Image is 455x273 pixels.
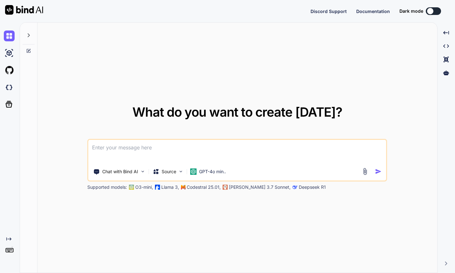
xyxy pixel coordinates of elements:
[399,8,423,14] span: Dark mode
[223,185,228,190] img: claude
[5,5,43,15] img: Bind AI
[181,185,185,189] img: Mistral-AI
[229,184,291,190] p: [PERSON_NAME] 3.7 Sonnet,
[4,65,15,76] img: githubLight
[87,184,127,190] p: Supported models:
[132,104,342,120] span: What do you want to create [DATE]?
[135,184,153,190] p: O3-mini,
[129,185,134,190] img: GPT-4
[4,82,15,93] img: darkCloudIdeIcon
[4,31,15,41] img: chat
[4,48,15,58] img: ai-studio
[199,168,226,175] p: GPT-4o min..
[102,168,138,175] p: Chat with Bind AI
[356,9,390,14] span: Documentation
[178,169,184,174] img: Pick Models
[161,184,179,190] p: Llama 3,
[155,185,160,190] img: Llama2
[311,8,347,15] button: Discord Support
[356,8,390,15] button: Documentation
[361,168,369,175] img: attachment
[190,168,197,175] img: GPT-4o mini
[375,168,382,175] img: icon
[140,169,145,174] img: Pick Tools
[311,9,347,14] span: Discord Support
[292,185,298,190] img: claude
[187,184,221,190] p: Codestral 25.01,
[299,184,326,190] p: Deepseek R1
[162,168,176,175] p: Source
